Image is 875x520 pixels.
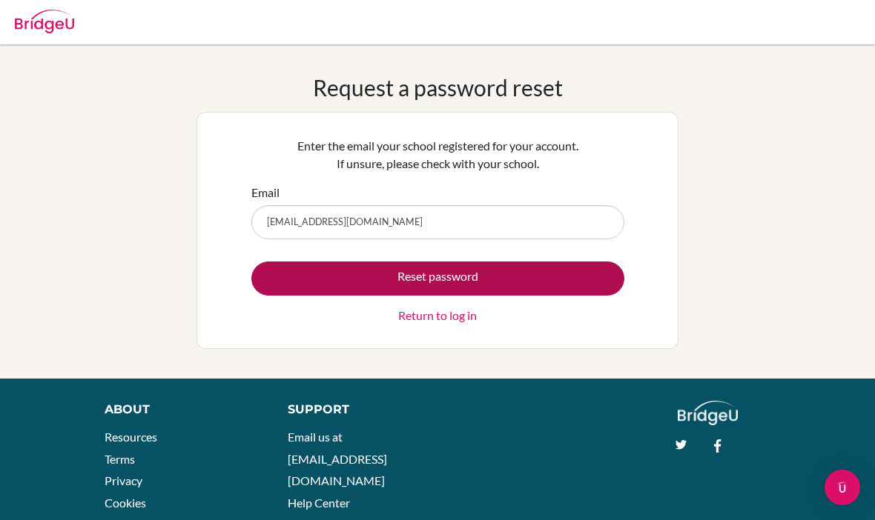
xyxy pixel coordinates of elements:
[313,74,563,101] h1: Request a password reset
[678,401,738,425] img: logo_white@2x-f4f0deed5e89b7ecb1c2cc34c3e3d731f90f0f143d5ea2071677605dd97b5244.png
[288,430,387,487] a: Email us at [EMAIL_ADDRESS][DOMAIN_NAME]
[15,10,74,33] img: Bridge-U
[398,307,477,324] a: Return to log in
[251,261,624,296] button: Reset password
[288,401,423,419] div: Support
[251,137,624,173] p: Enter the email your school registered for your account. If unsure, please check with your school.
[251,184,280,201] label: Email
[105,401,254,419] div: About
[825,470,860,505] div: Open Intercom Messenger
[288,496,350,510] a: Help Center
[105,473,142,487] a: Privacy
[105,496,146,510] a: Cookies
[105,452,135,466] a: Terms
[105,430,157,444] a: Resources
